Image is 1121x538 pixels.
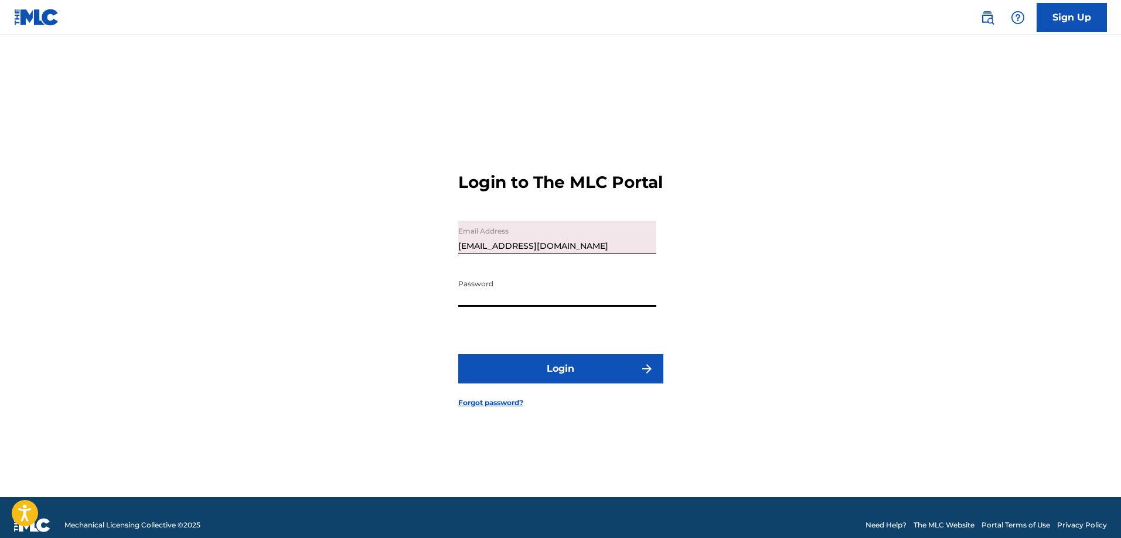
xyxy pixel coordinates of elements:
img: MLC Logo [14,9,59,26]
img: f7272a7cc735f4ea7f67.svg [640,362,654,376]
a: Forgot password? [458,397,523,408]
a: Privacy Policy [1057,520,1107,530]
a: Portal Terms of Use [982,520,1050,530]
h3: Login to The MLC Portal [458,172,663,193]
img: help [1011,11,1025,25]
a: Need Help? [866,520,907,530]
a: The MLC Website [914,520,975,530]
a: Sign Up [1037,3,1107,32]
button: Login [458,354,663,383]
span: Mechanical Licensing Collective © 2025 [64,520,200,530]
img: search [980,11,994,25]
div: Help [1006,6,1030,29]
img: logo [14,518,50,532]
a: Public Search [976,6,999,29]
